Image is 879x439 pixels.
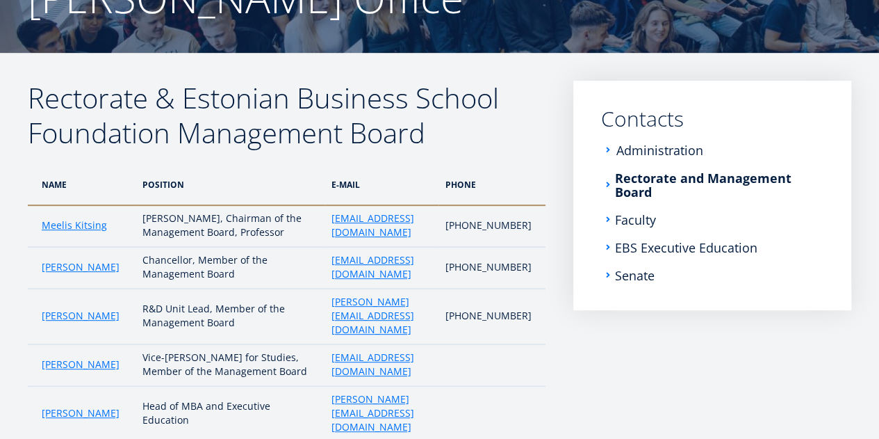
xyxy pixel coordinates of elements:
th: e-mail [325,164,438,205]
a: Senate [615,269,655,282]
h2: Rectorate & Estonian Business School Foundation Management Board [28,81,545,150]
a: [EMAIL_ADDRESS][DOMAIN_NAME] [331,351,432,378]
a: Meelis Kitsing [42,218,107,232]
td: Vice-[PERSON_NAME] for Studies, Member of the Management Board [135,344,325,386]
a: [PERSON_NAME] [42,406,120,420]
a: [PERSON_NAME][EMAIL_ADDRESS][DOMAIN_NAME] [331,392,432,434]
a: Contacts [601,109,823,129]
p: [PERSON_NAME], Chairman of the Management Board, Professor [142,211,318,239]
a: [PERSON_NAME] [42,309,120,323]
a: [EMAIL_ADDRESS][DOMAIN_NAME] [331,253,432,281]
a: [PERSON_NAME] [42,260,120,274]
td: [PHONE_NUMBER] [438,247,545,289]
a: Rectorate and Management Board [615,171,823,199]
th: phone [438,164,545,205]
th: POSition [135,164,325,205]
td: R&D Unit Lead, Member of the Management Board [135,289,325,344]
td: Chancellor, Member of the Management Board [135,247,325,289]
a: Administration [616,143,703,157]
a: [PERSON_NAME] [42,358,120,372]
a: Faculty [615,213,656,227]
th: NAME [28,164,135,205]
a: [EMAIL_ADDRESS][DOMAIN_NAME] [331,211,432,239]
a: EBS Executive Education [615,241,757,255]
a: [PERSON_NAME][EMAIL_ADDRESS][DOMAIN_NAME] [331,295,432,337]
p: [PHONE_NUMBER] [445,218,532,232]
td: [PHONE_NUMBER] [438,289,545,344]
